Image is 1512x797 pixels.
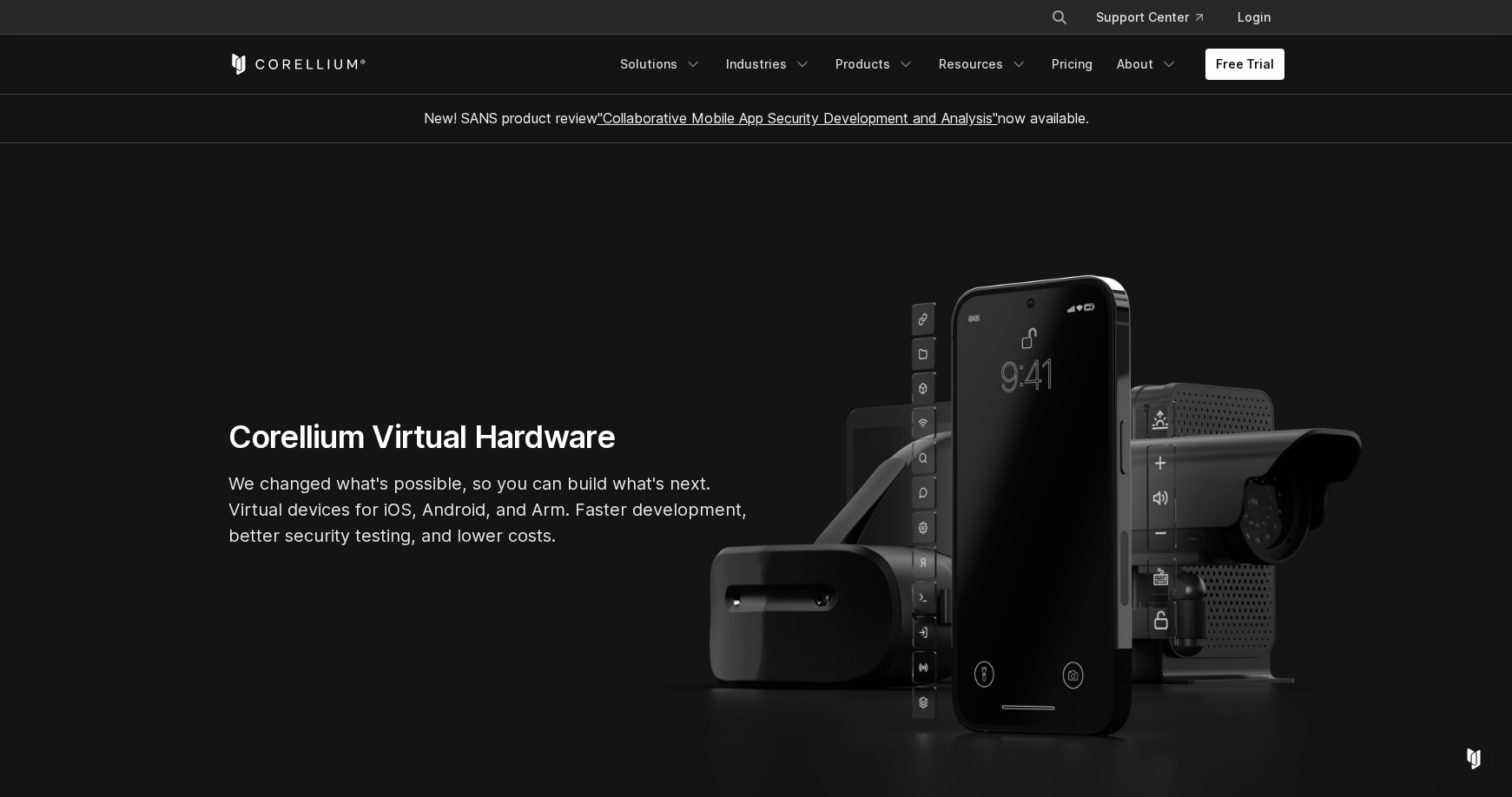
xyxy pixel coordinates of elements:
[1044,2,1075,33] button: Search
[928,49,1038,80] a: Resources
[1224,2,1284,33] a: Login
[1205,49,1284,80] a: Free Trial
[424,109,1089,127] span: New! SANS product review now available.
[1453,738,1495,780] div: Open Intercom Messenger
[610,49,1284,80] div: Navigation Menu
[228,471,749,549] p: We changed what's possible, so you can build what's next. Virtual devices for iOS, Android, and A...
[228,418,749,457] h1: Corellium Virtual Hardware
[1082,2,1217,33] a: Support Center
[610,49,712,80] a: Solutions
[716,49,822,80] a: Industries
[228,54,366,75] a: Corellium Home
[1106,49,1188,80] a: About
[598,109,998,127] a: "Collaborative Mobile App Security Development and Analysis"
[1041,49,1103,80] a: Pricing
[825,49,925,80] a: Products
[1030,2,1284,33] div: Navigation Menu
